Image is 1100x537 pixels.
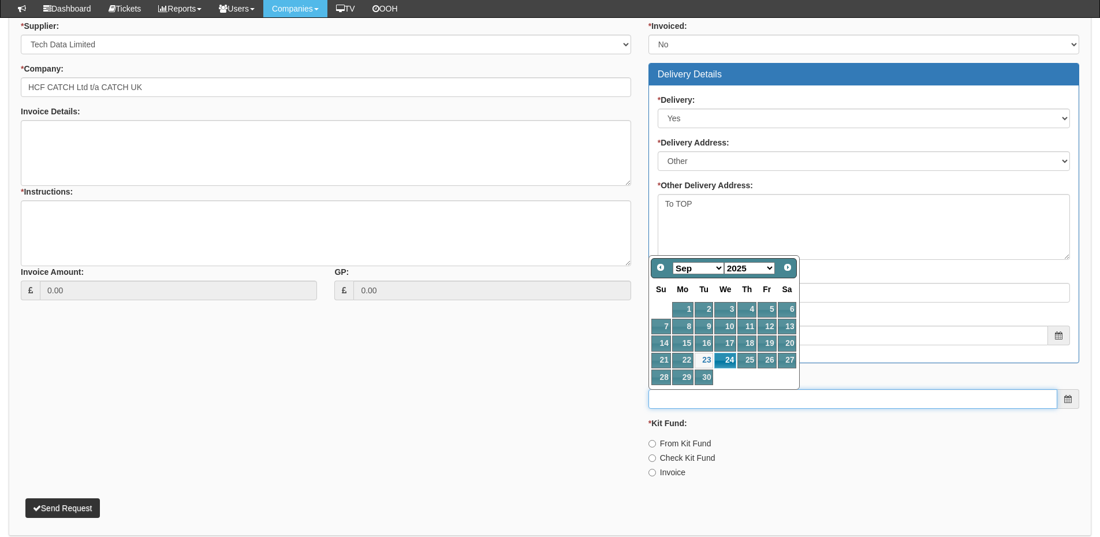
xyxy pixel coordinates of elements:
[742,285,752,294] span: Thursday
[695,335,713,351] a: 16
[656,285,666,294] span: Sunday
[737,319,756,334] a: 11
[648,438,711,449] label: From Kit Fund
[695,319,713,334] a: 9
[737,353,756,368] a: 25
[658,180,753,191] label: Other Delivery Address:
[652,260,669,276] a: Prev
[658,69,1070,80] h3: Delivery Details
[672,370,693,385] a: 29
[21,106,80,117] label: Invoice Details:
[651,319,671,334] a: 7
[737,335,756,351] a: 18
[695,370,713,385] a: 30
[714,335,736,351] a: 17
[648,467,685,478] label: Invoice
[714,353,736,368] a: 24
[695,353,713,368] a: 23
[651,370,671,385] a: 28
[758,319,776,334] a: 12
[758,335,776,351] a: 19
[783,263,792,272] span: Next
[778,319,797,334] a: 13
[695,302,713,318] a: 2
[648,20,687,32] label: Invoiced:
[656,263,665,272] span: Prev
[780,260,796,276] a: Next
[648,469,656,476] input: Invoice
[699,285,709,294] span: Tuesday
[21,20,59,32] label: Supplier:
[758,302,776,318] a: 5
[21,266,84,278] label: Invoice Amount:
[648,417,687,429] label: Kit Fund:
[648,440,656,447] input: From Kit Fund
[672,302,693,318] a: 1
[21,186,73,197] label: Instructions:
[648,452,715,464] label: Check Kit Fund
[658,94,695,106] label: Delivery:
[782,285,792,294] span: Saturday
[677,285,688,294] span: Monday
[672,353,693,368] a: 22
[737,302,756,318] a: 4
[21,63,64,74] label: Company:
[334,266,349,278] label: GP:
[758,353,776,368] a: 26
[714,302,736,318] a: 3
[651,353,671,368] a: 21
[648,454,656,462] input: Check Kit Fund
[763,285,771,294] span: Friday
[714,319,736,334] a: 10
[778,335,797,351] a: 20
[658,137,729,148] label: Delivery Address:
[672,335,693,351] a: 15
[778,353,797,368] a: 27
[719,285,732,294] span: Wednesday
[25,498,100,518] button: Send Request
[651,335,671,351] a: 14
[778,302,797,318] a: 6
[672,319,693,334] a: 8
